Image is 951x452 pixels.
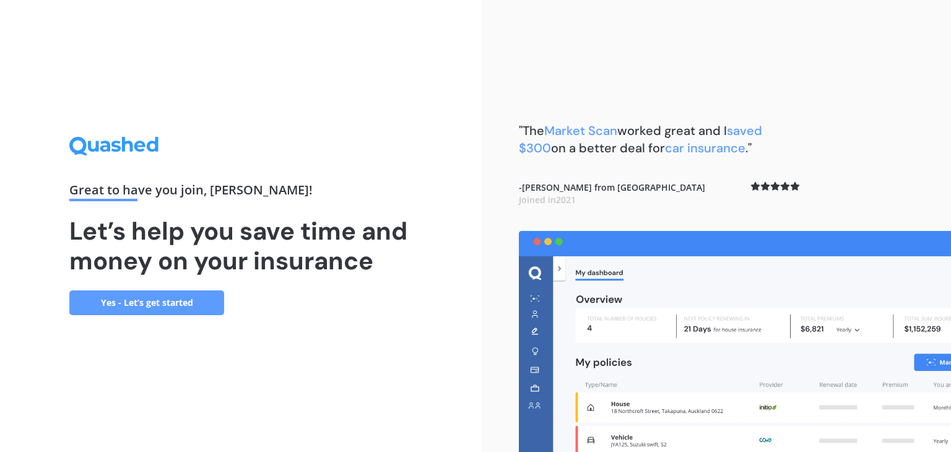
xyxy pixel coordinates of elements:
[519,181,705,206] b: - [PERSON_NAME] from [GEOGRAPHIC_DATA]
[519,194,576,206] span: Joined in 2021
[519,123,762,156] span: saved $300
[519,123,762,156] b: "The worked great and I on a better deal for ."
[519,231,951,452] img: dashboard.webp
[69,216,412,276] h1: Let’s help you save time and money on your insurance
[69,184,412,201] div: Great to have you join , [PERSON_NAME] !
[69,290,224,315] a: Yes - Let’s get started
[665,140,745,156] span: car insurance
[544,123,617,139] span: Market Scan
